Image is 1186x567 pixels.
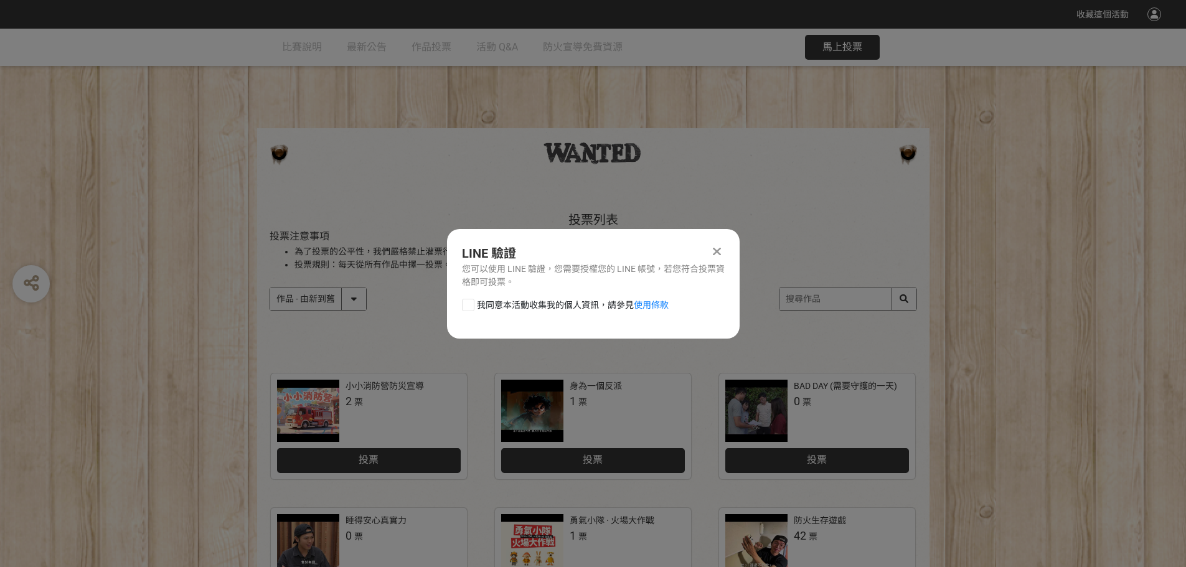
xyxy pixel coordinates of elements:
[346,529,352,542] span: 0
[270,212,917,227] h1: 投票列表
[294,258,917,271] li: 投票規則：每天從所有作品中擇一投票。
[570,380,622,393] div: 身為一個反派
[347,41,387,53] span: 最新公告
[543,29,623,66] a: 防火宣導免費資源
[794,514,846,527] div: 防火生存遊戲
[634,300,669,310] a: 使用條款
[794,380,897,393] div: BAD DAY (需要守護的一天)
[462,263,725,289] div: 您可以使用 LINE 驗證，您需要授權您的 LINE 帳號，若您符合投票資格即可投票。
[346,380,424,393] div: 小小消防營防災宣導
[1076,9,1129,19] span: 收藏這個活動
[543,41,623,53] span: 防火宣導免費資源
[462,244,725,263] div: LINE 驗證
[271,373,467,479] a: 小小消防營防災宣導2票投票
[719,373,915,479] a: BAD DAY (需要守護的一天)0票投票
[346,514,407,527] div: 睡得安心真實力
[270,230,329,242] span: 投票注意事項
[412,29,451,66] a: 作品投票
[578,532,587,541] span: 票
[794,395,800,408] span: 0
[807,454,827,466] span: 投票
[354,397,363,407] span: 票
[359,454,379,466] span: 投票
[578,397,587,407] span: 票
[570,529,576,542] span: 1
[570,395,576,408] span: 1
[282,29,322,66] a: 比賽說明
[476,41,518,53] span: 活動 Q&A
[294,245,917,258] li: 為了投票的公平性，我們嚴格禁止灌票行為，所有投票者皆需經過 LINE 登入認證。
[779,288,916,310] input: 搜尋作品
[282,41,322,53] span: 比賽說明
[347,29,387,66] a: 最新公告
[570,514,654,527] div: 勇氣小隊 · 火場大作戰
[794,529,806,542] span: 42
[822,41,862,53] span: 馬上投票
[805,35,880,60] button: 馬上投票
[412,41,451,53] span: 作品投票
[583,454,603,466] span: 投票
[809,532,817,541] span: 票
[346,395,352,408] span: 2
[476,29,518,66] a: 活動 Q&A
[495,373,691,479] a: 身為一個反派1票投票
[477,299,669,312] span: 我同意本活動收集我的個人資訊，請參見
[802,397,811,407] span: 票
[354,532,363,541] span: 票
